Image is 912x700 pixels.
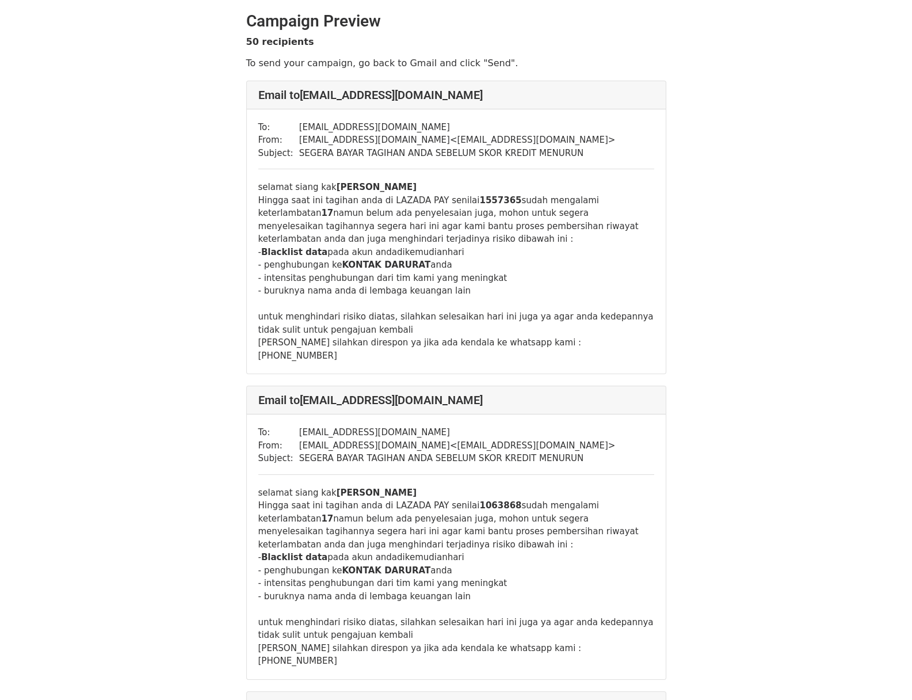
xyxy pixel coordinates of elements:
[258,486,654,668] div: selamat siang kak Hingga saat ini tagihan anda di LAZADA PAY senilai sudah mengalami keterlambata...
[299,439,616,452] td: [EMAIL_ADDRESS][DOMAIN_NAME] < [EMAIL_ADDRESS][DOMAIN_NAME] >
[258,134,299,147] td: From:
[337,182,417,192] b: [PERSON_NAME]
[258,181,654,362] div: selamat siang kak Hingga saat ini tagihan anda di LAZADA PAY senilai sudah mengalami keterlambata...
[258,147,299,160] td: Subject:
[397,247,448,257] span: dikemudian
[337,488,417,498] b: [PERSON_NAME]
[479,500,521,511] b: 1063868
[299,134,616,147] td: [EMAIL_ADDRESS][DOMAIN_NAME] < [EMAIL_ADDRESS][DOMAIN_NAME] >
[258,452,299,465] td: Subject:
[299,426,616,439] td: [EMAIL_ADDRESS][DOMAIN_NAME]
[299,147,616,160] td: SEGERA BAYAR TAGIHAN ANDA SEBELUM SKOR KREDIT MENURUN
[479,195,521,206] b: 1557365
[258,393,654,407] h4: Email to [EMAIL_ADDRESS][DOMAIN_NAME]
[246,57,666,69] p: To send your campaign, go back to Gmail and click "Send".
[246,36,314,47] strong: 50 recipients
[258,88,654,102] h4: Email to [EMAIL_ADDRESS][DOMAIN_NAME]
[261,552,327,562] b: Blacklist data
[397,552,448,562] span: dikemudian
[299,121,616,134] td: [EMAIL_ADDRESS][DOMAIN_NAME]
[342,565,430,576] b: KONTAK DARURAT
[299,452,616,465] td: SEGERA BAYAR TAGIHAN ANDA SEBELUM SKOR KREDIT MENURUN
[258,121,299,134] td: To:
[261,247,327,257] b: Blacklist data
[258,426,299,439] td: To:
[342,260,430,270] b: KONTAK DARURAT
[321,208,333,218] b: 17
[246,12,666,31] h2: Campaign Preview
[321,513,333,524] b: 17
[258,439,299,452] td: From:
